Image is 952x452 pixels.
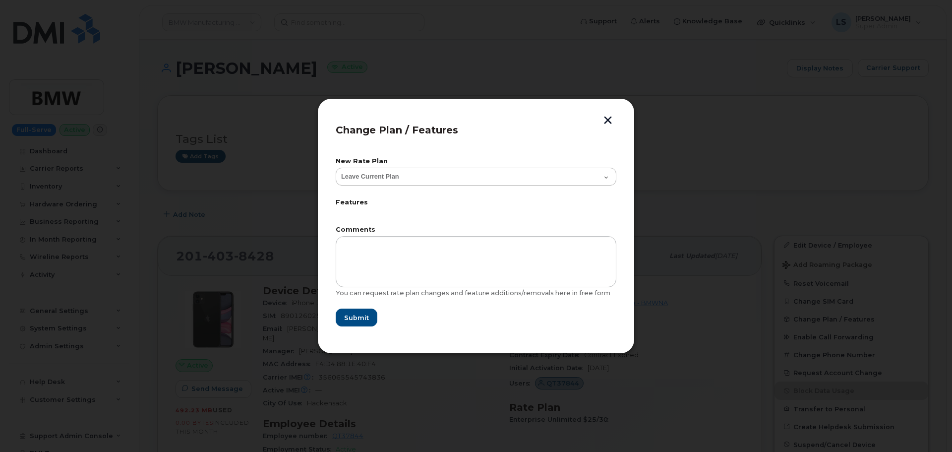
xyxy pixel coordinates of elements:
[336,289,616,297] div: You can request rate plan changes and feature additions/removals here in free form
[336,124,458,136] span: Change Plan / Features
[336,158,616,165] label: New Rate Plan
[344,313,369,323] span: Submit
[909,409,945,445] iframe: Messenger Launcher
[336,309,377,326] button: Submit
[336,199,616,206] label: Features
[336,227,616,233] label: Comments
